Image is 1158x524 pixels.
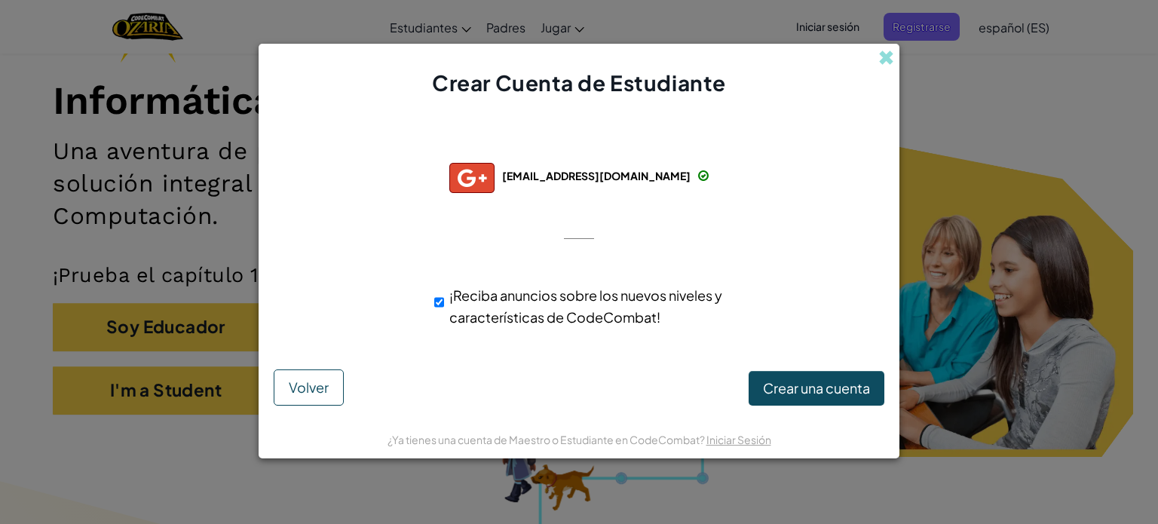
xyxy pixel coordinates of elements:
[472,135,686,152] span: Conectado con éxito con:
[706,433,771,446] a: Iniciar Sesión
[434,287,444,317] input: ¡Reciba anuncios sobre los nuevos niveles y características de CodeCombat!
[289,378,329,396] span: Volver
[388,433,706,446] span: ¿Ya tienes una cuenta de Maestro o Estudiante en CodeCombat?
[449,287,722,326] span: ¡Reciba anuncios sobre los nuevos niveles y características de CodeCombat!
[449,163,495,193] img: gplus_small.png
[432,69,726,96] span: Crear Cuenta de Estudiante
[763,379,870,397] span: Crear una cuenta
[274,369,344,406] button: Volver
[502,169,691,182] span: [EMAIL_ADDRESS][DOMAIN_NAME]
[749,371,884,406] button: Crear una cuenta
